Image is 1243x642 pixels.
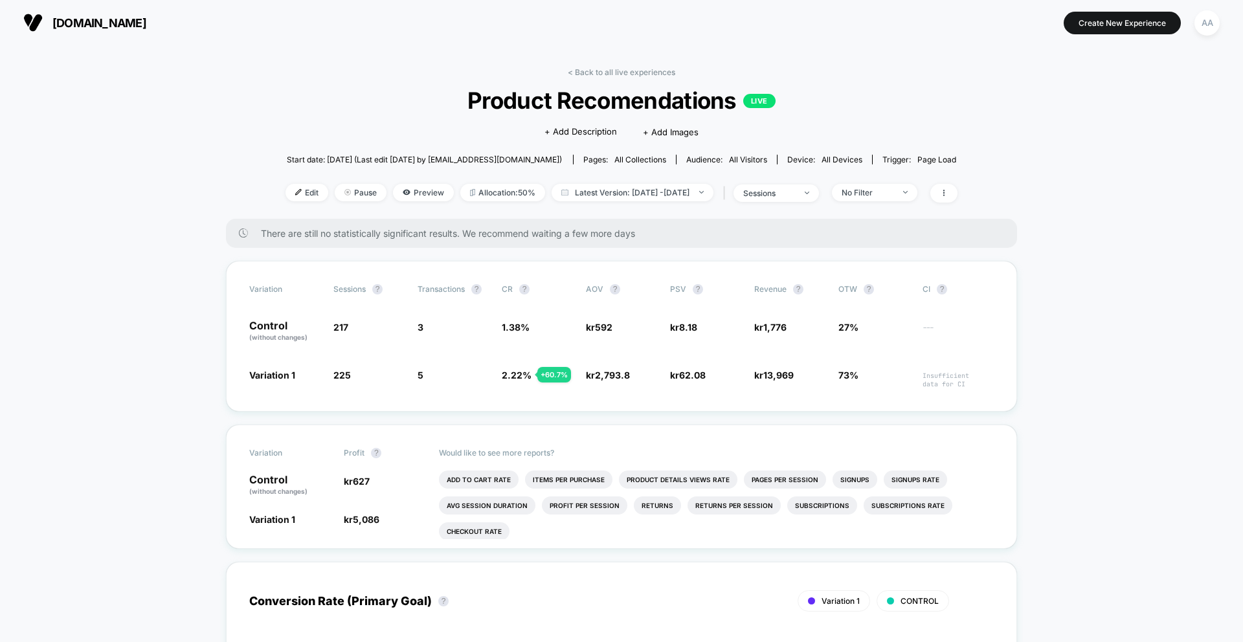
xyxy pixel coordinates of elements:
[838,284,910,294] span: OTW
[743,188,795,198] div: sessions
[519,284,530,294] button: ?
[287,155,562,164] span: Start date: [DATE] (Last edit [DATE] by [EMAIL_ADDRESS][DOMAIN_NAME])
[743,94,776,108] p: LIVE
[335,184,386,201] span: Pause
[371,448,381,458] button: ?
[903,191,908,194] img: end
[923,371,994,388] span: Insufficient data for CI
[670,284,686,294] span: PSV
[686,155,767,164] div: Audience:
[838,370,858,381] span: 73%
[319,87,924,114] span: Product Recomendations
[471,284,482,294] button: ?
[864,496,952,515] li: Subscriptions Rate
[249,284,320,294] span: Variation
[583,155,666,164] div: Pages:
[595,370,630,381] span: 2,793.8
[333,284,366,294] span: Sessions
[884,470,947,489] li: Signups Rate
[249,474,331,496] p: Control
[793,284,803,294] button: ?
[833,470,877,489] li: Signups
[568,67,675,77] a: < Back to all live experiences
[754,370,794,381] span: kr
[923,324,994,342] span: ---
[544,126,617,138] span: + Add Description
[439,496,535,515] li: Avg Session Duration
[249,448,320,458] span: Variation
[295,189,302,195] img: edit
[552,184,713,201] span: Latest Version: [DATE] - [DATE]
[418,322,423,333] span: 3
[502,284,513,294] span: CR
[777,155,872,164] span: Device:
[353,514,379,525] span: 5,086
[1191,10,1224,36] button: AA
[643,127,699,137] span: + Add Images
[586,322,612,333] span: kr
[333,322,348,333] span: 217
[344,189,351,195] img: end
[744,470,826,489] li: Pages Per Session
[614,155,666,164] span: all collections
[805,192,809,194] img: end
[822,155,862,164] span: all devices
[542,496,627,515] li: Profit Per Session
[882,155,956,164] div: Trigger:
[699,191,704,194] img: end
[923,284,994,294] span: CI
[754,284,787,294] span: Revenue
[19,12,150,33] button: [DOMAIN_NAME]
[787,496,857,515] li: Subscriptions
[586,284,603,294] span: AOV
[619,470,737,489] li: Product Details Views Rate
[720,184,733,203] span: |
[261,228,991,239] span: There are still no statistically significant results. We recommend waiting a few more days
[1064,12,1181,34] button: Create New Experience
[679,322,697,333] span: 8.18
[249,370,295,381] span: Variation 1
[634,496,681,515] li: Returns
[52,16,146,30] span: [DOMAIN_NAME]
[286,184,328,201] span: Edit
[249,514,295,525] span: Variation 1
[438,596,449,606] button: ?
[502,322,530,333] span: 1.38 %
[586,370,630,381] span: kr
[838,322,858,333] span: 27%
[561,189,568,195] img: calendar
[418,284,465,294] span: Transactions
[937,284,947,294] button: ?
[901,596,939,606] span: CONTROL
[502,370,532,381] span: 2.22 %
[610,284,620,294] button: ?
[439,522,510,540] li: Checkout Rate
[372,284,383,294] button: ?
[729,155,767,164] span: All Visitors
[333,370,351,381] span: 225
[439,448,994,458] p: Would like to see more reports?
[344,514,379,525] span: kr
[1194,10,1220,36] div: AA
[688,496,781,515] li: Returns Per Session
[249,333,308,341] span: (without changes)
[595,322,612,333] span: 592
[393,184,454,201] span: Preview
[418,370,423,381] span: 5
[754,322,787,333] span: kr
[249,487,308,495] span: (without changes)
[917,155,956,164] span: Page Load
[763,322,787,333] span: 1,776
[822,596,860,606] span: Variation 1
[353,476,370,487] span: 627
[679,370,706,381] span: 62.08
[670,322,697,333] span: kr
[470,189,475,196] img: rebalance
[537,367,571,382] div: + 60.7 %
[693,284,703,294] button: ?
[864,284,874,294] button: ?
[525,470,612,489] li: Items Per Purchase
[249,320,320,342] p: Control
[344,476,370,487] span: kr
[763,370,794,381] span: 13,969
